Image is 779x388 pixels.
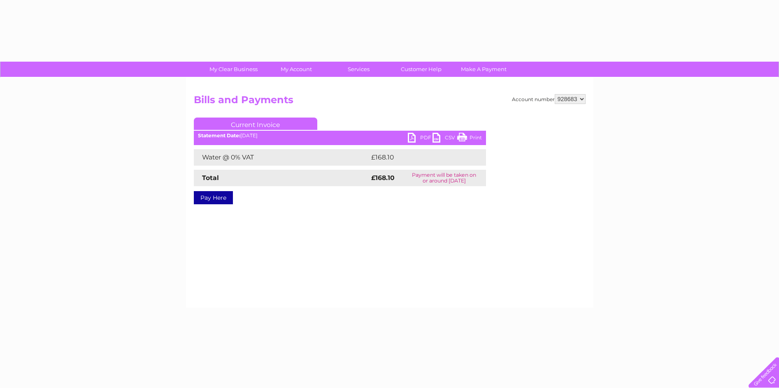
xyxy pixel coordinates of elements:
[433,133,457,145] a: CSV
[387,62,455,77] a: Customer Help
[194,149,369,166] td: Water @ 0% VAT
[194,94,586,110] h2: Bills and Payments
[194,133,486,139] div: [DATE]
[457,133,482,145] a: Print
[194,191,233,204] a: Pay Here
[262,62,330,77] a: My Account
[200,62,267,77] a: My Clear Business
[371,174,395,182] strong: £168.10
[450,62,518,77] a: Make A Payment
[194,118,317,130] a: Current Invoice
[198,132,240,139] b: Statement Date:
[325,62,393,77] a: Services
[402,170,486,186] td: Payment will be taken on or around [DATE]
[512,94,586,104] div: Account number
[408,133,433,145] a: PDF
[202,174,219,182] strong: Total
[369,149,470,166] td: £168.10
